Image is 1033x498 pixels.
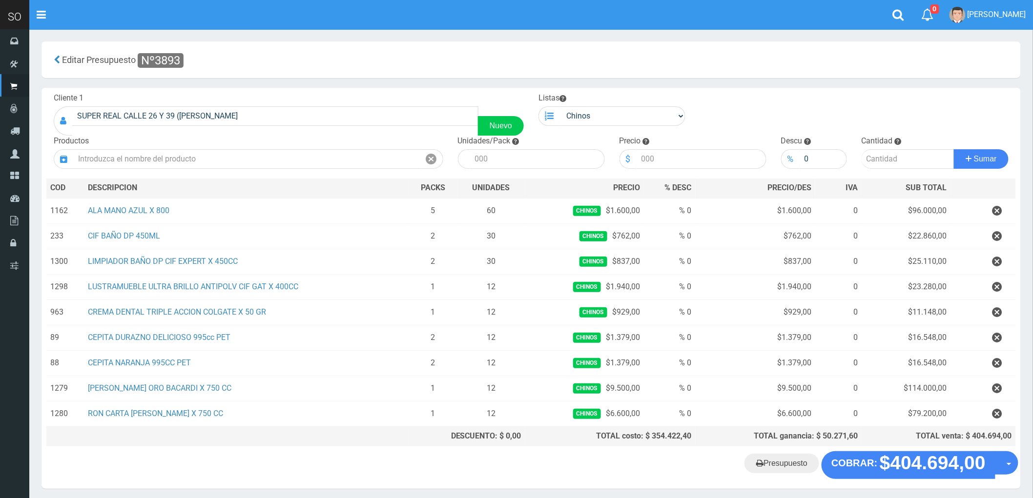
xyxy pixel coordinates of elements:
[529,431,692,442] div: TOTAL costo: $ 354.422,40
[46,198,84,224] td: 1162
[862,376,950,401] td: $114.000,00
[409,350,457,376] td: 2
[525,401,644,426] td: $6.600,00
[88,257,238,266] a: LIMPIADOR BAÑO DP CIF EXPERT X 450CC
[573,383,601,394] span: Chinos
[409,325,457,350] td: 2
[573,206,601,216] span: Chinos
[815,198,862,224] td: 0
[815,249,862,274] td: 0
[413,431,521,442] div: DESCUENTO: $ 0,00
[538,93,566,104] label: Listas
[525,350,644,376] td: $1.379,00
[696,299,816,325] td: $929,00
[525,198,644,224] td: $1.600,00
[954,149,1009,169] button: Sumar
[525,249,644,274] td: $837,00
[781,136,803,147] label: Descu
[409,376,457,401] td: 1
[862,299,950,325] td: $11.148,00
[46,274,84,299] td: 1298
[644,274,696,299] td: % 0
[62,55,136,65] span: Editar Presupuesto
[644,223,696,249] td: % 0
[525,376,644,401] td: $9.500,00
[88,282,298,291] a: LUSTRAMUEBLE ULTRA BRILLO ANTIPOLV CIF GAT X 400CC
[862,223,950,249] td: $22.860,00
[409,299,457,325] td: 1
[88,358,191,367] a: CEPITA NARANJA 995CC PET
[696,350,816,376] td: $1.379,00
[478,116,524,136] a: Nuevo
[88,333,230,342] a: CEPITA DURAZNO DELICIOSO 995cc PET
[409,198,457,224] td: 5
[525,299,644,325] td: $929,00
[866,431,1012,442] div: TOTAL venta: $ 404.694,00
[862,274,950,299] td: $23.280,00
[744,454,819,473] a: Presupuesto
[46,223,84,249] td: 233
[457,179,525,198] th: UNIDADES
[457,198,525,224] td: 60
[457,350,525,376] td: 12
[815,350,862,376] td: 0
[409,223,457,249] td: 2
[46,350,84,376] td: 88
[84,179,409,198] th: DES
[696,376,816,401] td: $9.500,00
[767,183,811,192] span: PRECIO/DES
[906,182,947,194] span: SUB TOTAL
[644,249,696,274] td: % 0
[46,249,84,274] td: 1300
[409,401,457,426] td: 1
[696,223,816,249] td: $762,00
[46,376,84,401] td: 1279
[846,183,858,192] span: IVA
[815,401,862,426] td: 0
[88,231,160,240] a: CIF BAÑO DP 450ML
[579,307,607,318] span: Chinos
[815,274,862,299] td: 0
[88,409,223,418] a: RON CARTA [PERSON_NAME] X 750 CC
[880,453,986,474] strong: $404.694,00
[573,282,601,292] span: Chinos
[644,401,696,426] td: % 0
[696,198,816,224] td: $1.600,00
[457,376,525,401] td: 12
[457,401,525,426] td: 12
[930,4,939,14] span: 0
[950,7,966,23] img: User Image
[644,376,696,401] td: % 0
[46,179,84,198] th: COD
[457,249,525,274] td: 30
[409,179,457,198] th: PACKS
[800,149,847,169] input: 000
[644,198,696,224] td: % 0
[862,401,950,426] td: $79.200,00
[72,106,478,126] input: Consumidor Final
[831,458,877,468] strong: COBRAR:
[822,451,995,478] button: COBRAR: $404.694,00
[573,358,601,368] span: Chinos
[696,274,816,299] td: $1.940,00
[46,401,84,426] td: 1280
[862,136,893,147] label: Cantidad
[46,325,84,350] td: 89
[457,274,525,299] td: 12
[696,249,816,274] td: $837,00
[974,155,997,163] span: Sumar
[862,198,950,224] td: $96.000,00
[696,325,816,350] td: $1.379,00
[644,299,696,325] td: % 0
[54,93,83,104] label: Cliente 1
[815,299,862,325] td: 0
[457,223,525,249] td: 30
[700,431,858,442] div: TOTAL ganancia: $ 50.271,60
[579,231,607,241] span: Chinos
[644,350,696,376] td: % 0
[573,409,601,419] span: Chinos
[525,274,644,299] td: $1.940,00
[409,274,457,299] td: 1
[862,350,950,376] td: $16.548,00
[579,257,607,267] span: Chinos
